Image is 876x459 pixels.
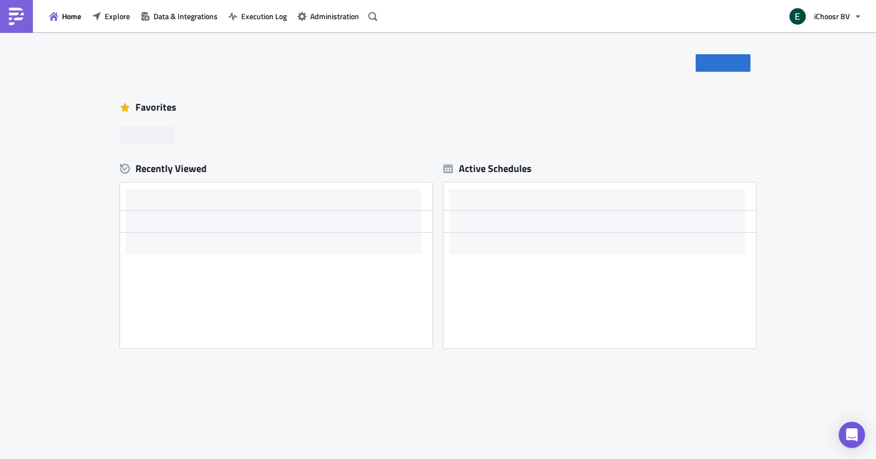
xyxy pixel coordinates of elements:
div: Favorites [120,99,756,116]
div: Recently Viewed [120,160,433,177]
button: iChoosr BV [783,4,868,28]
span: Explore [105,10,130,22]
div: Active Schedules [443,162,532,175]
button: Home [44,8,87,25]
img: Avatar [788,7,807,26]
img: PushMetrics [8,8,25,25]
span: iChoosr BV [814,10,850,22]
span: Execution Log [241,10,287,22]
button: Execution Log [223,8,292,25]
div: Open Intercom Messenger [839,422,865,448]
span: Data & Integrations [153,10,218,22]
button: Data & Integrations [135,8,223,25]
button: Explore [87,8,135,25]
span: Home [62,10,81,22]
span: Administration [310,10,359,22]
button: Administration [292,8,365,25]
